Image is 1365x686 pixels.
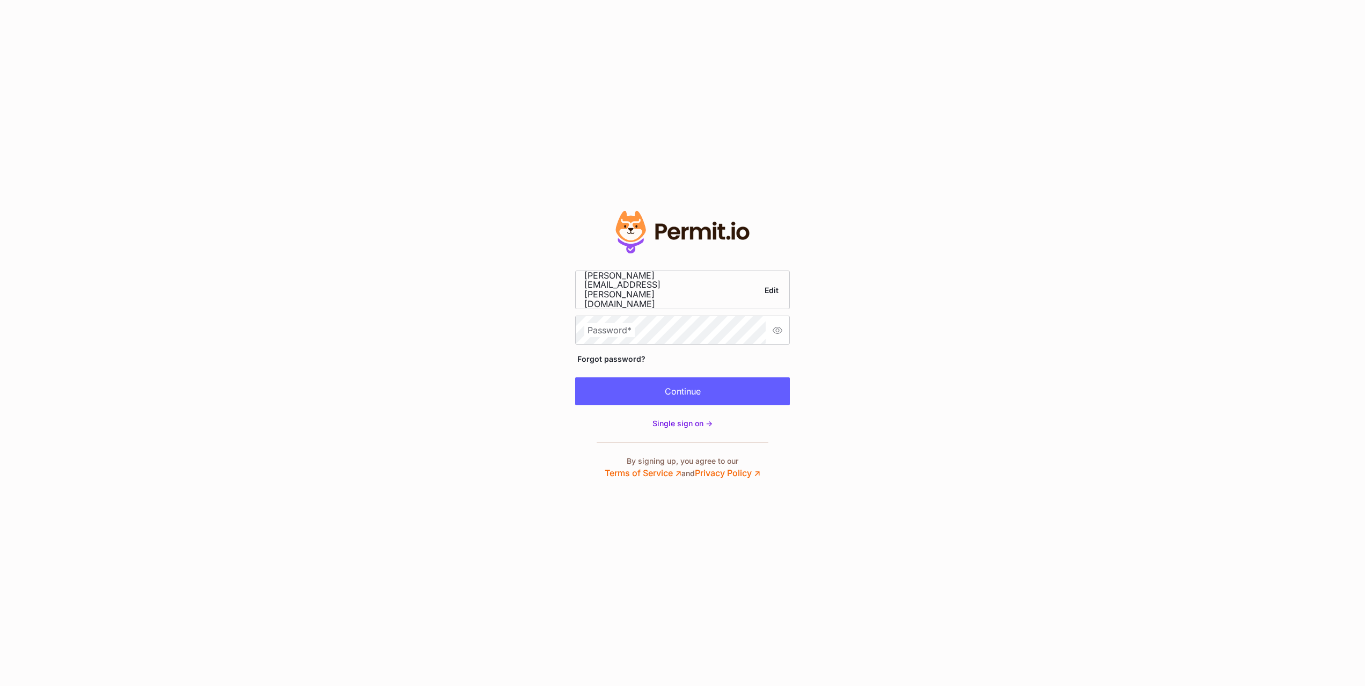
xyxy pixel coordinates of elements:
button: Continue [575,377,790,405]
span: Single sign on -> [652,419,713,428]
p: By signing up, you agree to our and [605,456,760,479]
a: Forgot password? [575,352,648,366]
a: Privacy Policy ↗ [695,468,760,478]
a: Terms of Service ↗ [605,468,681,478]
a: Single sign on -> [652,418,713,429]
a: Edit email address [762,282,781,298]
span: [PERSON_NAME][EMAIL_ADDRESS][PERSON_NAME][DOMAIN_NAME] [584,271,718,309]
